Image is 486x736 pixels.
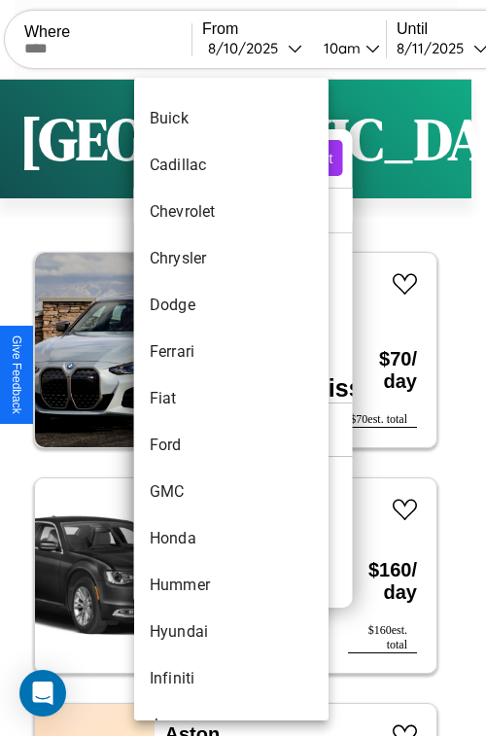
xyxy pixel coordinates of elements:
[134,282,329,329] li: Dodge
[134,142,329,189] li: Cadillac
[19,670,66,717] div: Open Intercom Messenger
[10,335,23,414] div: Give Feedback
[134,235,329,282] li: Chrysler
[134,422,329,469] li: Ford
[134,562,329,609] li: Hummer
[134,95,329,142] li: Buick
[134,469,329,515] li: GMC
[134,655,329,702] li: Infiniti
[134,515,329,562] li: Honda
[134,329,329,375] li: Ferrari
[134,375,329,422] li: Fiat
[134,609,329,655] li: Hyundai
[134,189,329,235] li: Chevrolet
